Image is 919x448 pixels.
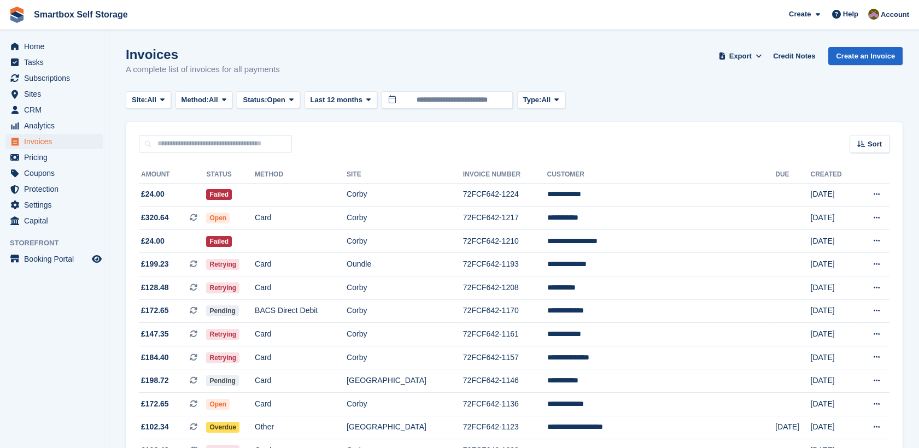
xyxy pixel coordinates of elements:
[255,416,347,439] td: Other
[9,7,25,23] img: stora-icon-8386f47178a22dfd0bd8f6a31ec36ba5ce8667c1dd55bd0f319d3a0aa187defe.svg
[810,253,856,276] td: [DATE]
[255,323,347,346] td: Card
[255,393,347,416] td: Card
[132,95,147,105] span: Site:
[843,9,858,20] span: Help
[463,253,547,276] td: 72FCF642-1193
[868,9,879,20] img: Kayleigh Devlin
[347,276,463,300] td: Corby
[141,258,169,270] span: £199.23
[255,166,347,184] th: Method
[255,207,347,230] td: Card
[5,166,103,181] a: menu
[24,166,90,181] span: Coupons
[810,229,856,253] td: [DATE]
[5,70,103,86] a: menu
[347,393,463,416] td: Corby
[463,416,547,439] td: 72FCF642-1123
[347,369,463,393] td: [GEOGRAPHIC_DATA]
[347,346,463,369] td: Corby
[209,95,218,105] span: All
[141,398,169,410] span: £172.65
[141,352,169,363] span: £184.40
[206,213,230,223] span: Open
[24,86,90,102] span: Sites
[141,375,169,386] span: £198.72
[141,305,169,316] span: £172.65
[523,95,542,105] span: Type:
[206,329,239,340] span: Retrying
[881,9,909,20] span: Account
[810,166,856,184] th: Created
[243,95,267,105] span: Status:
[347,299,463,323] td: Corby
[24,39,90,54] span: Home
[206,305,238,316] span: Pending
[5,150,103,165] a: menu
[24,134,90,149] span: Invoices
[206,375,238,386] span: Pending
[255,253,347,276] td: Card
[141,282,169,293] span: £128.48
[255,276,347,300] td: Card
[547,166,775,184] th: Customer
[463,369,547,393] td: 72FCF642-1146
[206,189,232,200] span: Failed
[463,183,547,207] td: 72FCF642-1224
[5,251,103,267] a: menu
[828,47,903,65] a: Create an Invoice
[311,95,362,105] span: Last 12 months
[5,197,103,213] a: menu
[347,253,463,276] td: Oundle
[5,55,103,70] a: menu
[347,323,463,346] td: Corby
[24,70,90,86] span: Subscriptions
[24,251,90,267] span: Booking Portal
[347,416,463,439] td: [GEOGRAPHIC_DATA]
[5,134,103,149] a: menu
[5,39,103,54] a: menu
[255,369,347,393] td: Card
[30,5,132,23] a: Smartbox Self Storage
[463,346,547,369] td: 72FCF642-1157
[24,197,90,213] span: Settings
[10,238,109,249] span: Storefront
[255,299,347,323] td: BACS Direct Debit
[775,416,810,439] td: [DATE]
[141,235,165,247] span: £24.00
[206,352,239,363] span: Retrying
[255,346,347,369] td: Card
[463,393,547,416] td: 72FCF642-1136
[141,212,169,223] span: £320.64
[5,181,103,197] a: menu
[810,393,856,416] td: [DATE]
[729,51,752,62] span: Export
[24,213,90,228] span: Capital
[810,207,856,230] td: [DATE]
[206,236,232,247] span: Failed
[810,299,856,323] td: [DATE]
[206,422,239,433] span: Overdue
[139,166,206,184] th: Amount
[810,369,856,393] td: [DATE]
[463,229,547,253] td: 72FCF642-1210
[347,166,463,184] th: Site
[90,252,103,266] a: Preview store
[541,95,551,105] span: All
[24,150,90,165] span: Pricing
[789,9,811,20] span: Create
[463,299,547,323] td: 72FCF642-1170
[347,229,463,253] td: Corby
[810,276,856,300] td: [DATE]
[347,183,463,207] td: Corby
[24,118,90,133] span: Analytics
[24,181,90,197] span: Protection
[175,91,233,109] button: Method: All
[237,91,300,109] button: Status: Open
[267,95,285,105] span: Open
[5,213,103,228] a: menu
[24,102,90,117] span: CRM
[463,276,547,300] td: 72FCF642-1208
[141,421,169,433] span: £102.34
[775,166,810,184] th: Due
